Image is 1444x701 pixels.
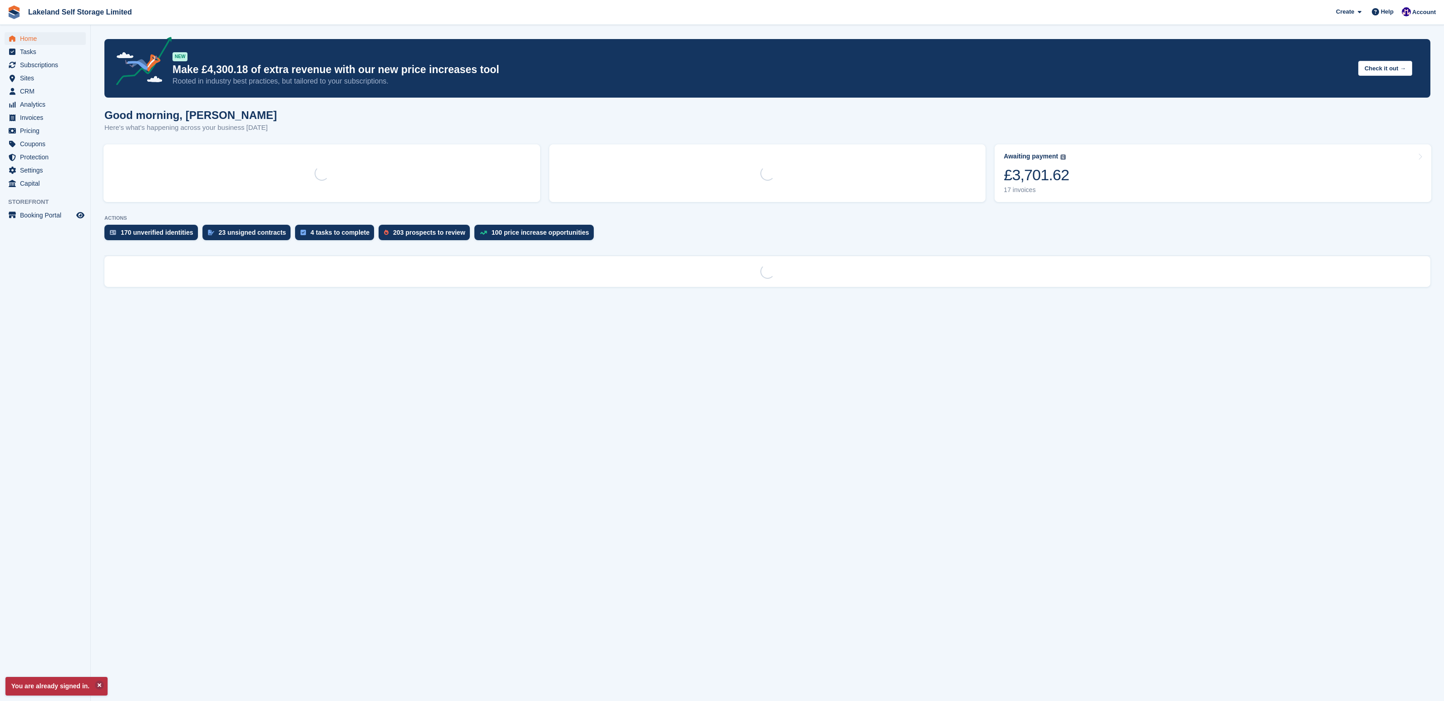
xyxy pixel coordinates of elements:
a: menu [5,177,86,190]
span: Pricing [20,124,74,137]
div: 203 prospects to review [393,229,465,236]
p: ACTIONS [104,215,1430,221]
img: contract_signature_icon-13c848040528278c33f63329250d36e43548de30e8caae1d1a13099fd9432cc5.svg [208,230,214,235]
a: Lakeland Self Storage Limited [25,5,136,20]
a: menu [5,98,86,111]
div: 170 unverified identities [121,229,193,236]
a: 203 prospects to review [379,225,474,245]
span: Help [1381,7,1394,16]
a: menu [5,151,86,163]
span: Subscriptions [20,59,74,71]
span: Sites [20,72,74,84]
a: menu [5,209,86,222]
span: Create [1336,7,1354,16]
button: Check it out → [1358,61,1412,76]
a: menu [5,138,86,150]
div: £3,701.62 [1004,166,1069,184]
span: Home [20,32,74,45]
span: Settings [20,164,74,177]
img: stora-icon-8386f47178a22dfd0bd8f6a31ec36ba5ce8667c1dd55bd0f319d3a0aa187defe.svg [7,5,21,19]
a: 170 unverified identities [104,225,202,245]
span: Protection [20,151,74,163]
span: Coupons [20,138,74,150]
span: Account [1412,8,1436,17]
span: Tasks [20,45,74,58]
p: Make £4,300.18 of extra revenue with our new price increases tool [172,63,1351,76]
a: Awaiting payment £3,701.62 17 invoices [995,144,1431,202]
a: menu [5,85,86,98]
a: menu [5,111,86,124]
a: Preview store [75,210,86,221]
span: Analytics [20,98,74,111]
span: CRM [20,85,74,98]
img: verify_identity-adf6edd0f0f0b5bbfe63781bf79b02c33cf7c696d77639b501bdc392416b5a36.svg [110,230,116,235]
a: menu [5,124,86,137]
img: Nick Aynsley [1402,7,1411,16]
p: Rooted in industry best practices, but tailored to your subscriptions. [172,76,1351,86]
div: Awaiting payment [1004,153,1058,160]
div: 17 invoices [1004,186,1069,194]
h1: Good morning, [PERSON_NAME] [104,109,277,121]
img: price-adjustments-announcement-icon-8257ccfd72463d97f412b2fc003d46551f7dbcb40ab6d574587a9cd5c0d94... [108,37,172,89]
p: You are already signed in. [5,677,108,696]
a: menu [5,59,86,71]
img: prospect-51fa495bee0391a8d652442698ab0144808aea92771e9ea1ae160a38d050c398.svg [384,230,389,235]
div: 23 unsigned contracts [219,229,286,236]
img: task-75834270c22a3079a89374b754ae025e5fb1db73e45f91037f5363f120a921f8.svg [301,230,306,235]
p: Here's what's happening across your business [DATE] [104,123,277,133]
div: 4 tasks to complete [310,229,370,236]
a: 100 price increase opportunities [474,225,598,245]
a: 23 unsigned contracts [202,225,296,245]
img: price_increase_opportunities-93ffe204e8149a01c8c9dc8f82e8f89637d9d84a8eef4429ea346261dce0b2c0.svg [480,231,487,235]
a: menu [5,32,86,45]
a: menu [5,45,86,58]
span: Invoices [20,111,74,124]
a: 4 tasks to complete [295,225,379,245]
a: menu [5,72,86,84]
div: 100 price increase opportunities [492,229,589,236]
div: NEW [172,52,187,61]
span: Booking Portal [20,209,74,222]
span: Capital [20,177,74,190]
span: Storefront [8,197,90,207]
a: menu [5,164,86,177]
img: icon-info-grey-7440780725fd019a000dd9b08b2336e03edf1995a4989e88bcd33f0948082b44.svg [1060,154,1066,160]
